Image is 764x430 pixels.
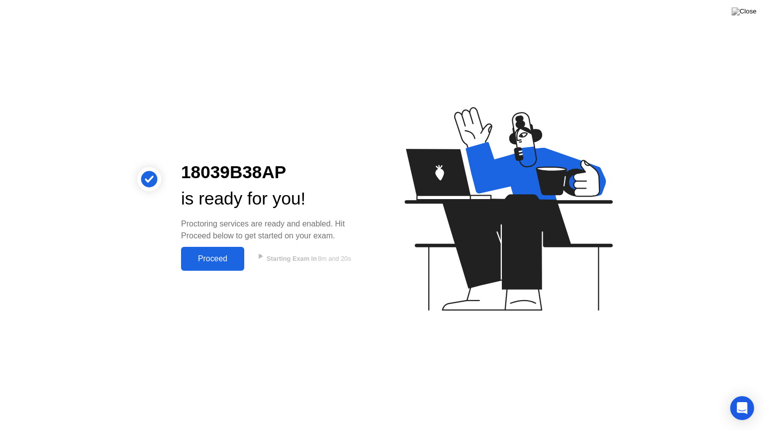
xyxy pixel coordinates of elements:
[184,254,241,263] div: Proceed
[181,159,366,186] div: 18039B38AP
[730,396,754,420] div: Open Intercom Messenger
[249,249,366,268] button: Starting Exam in8m and 20s
[181,218,366,242] div: Proctoring services are ready and enabled. Hit Proceed below to get started on your exam.
[181,247,244,271] button: Proceed
[732,7,757,15] img: Close
[181,186,366,212] div: is ready for you!
[318,255,351,262] span: 8m and 20s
